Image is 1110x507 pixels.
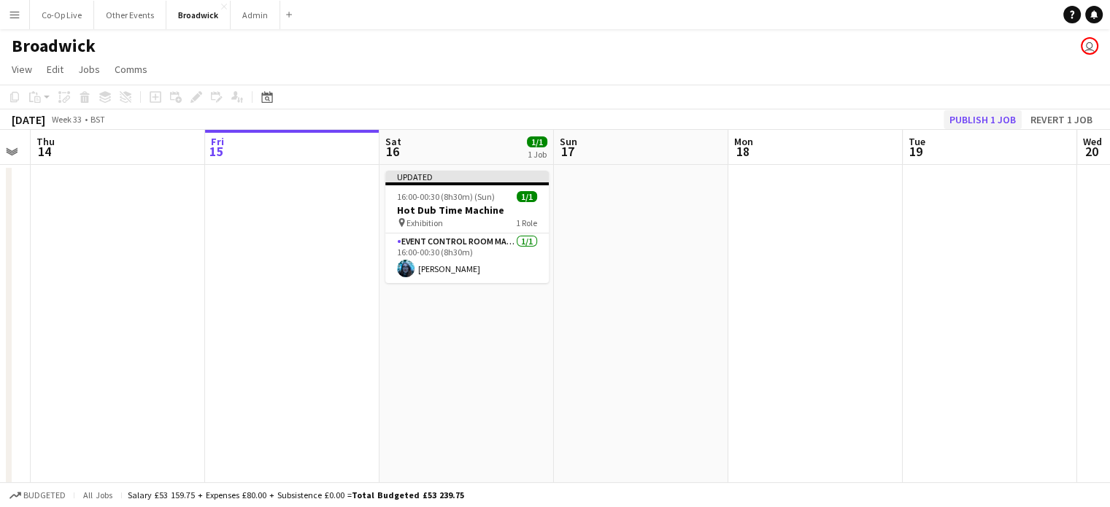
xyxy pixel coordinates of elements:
[1081,37,1098,55] app-user-avatar: Ashley Fielding
[944,110,1022,129] button: Publish 1 job
[12,63,32,76] span: View
[909,135,925,148] span: Tue
[906,143,925,160] span: 19
[558,143,577,160] span: 17
[166,1,231,29] button: Broadwick
[527,136,547,147] span: 1/1
[231,1,280,29] button: Admin
[90,114,105,125] div: BST
[385,171,549,283] app-job-card: Updated16:00-00:30 (8h30m) (Sun)1/1Hot Dub Time Machine Exhibition1 RoleEvent Control Room Manage...
[211,135,224,148] span: Fri
[7,487,68,503] button: Budgeted
[72,60,106,79] a: Jobs
[385,135,401,148] span: Sat
[1081,143,1102,160] span: 20
[385,171,549,182] div: Updated
[385,204,549,217] h3: Hot Dub Time Machine
[528,149,547,160] div: 1 Job
[41,60,69,79] a: Edit
[30,1,94,29] button: Co-Op Live
[23,490,66,500] span: Budgeted
[128,489,464,500] div: Salary £53 159.75 + Expenses £80.00 + Subsistence £0.00 =
[48,114,85,125] span: Week 33
[397,191,495,202] span: 16:00-00:30 (8h30m) (Sun)
[734,135,753,148] span: Mon
[560,135,577,148] span: Sun
[1025,110,1098,129] button: Revert 1 job
[47,63,63,76] span: Edit
[109,60,153,79] a: Comms
[352,489,464,500] span: Total Budgeted £53 239.75
[1083,135,1102,148] span: Wed
[80,489,115,500] span: All jobs
[209,143,224,160] span: 15
[36,135,55,148] span: Thu
[12,112,45,127] div: [DATE]
[6,60,38,79] a: View
[516,217,537,228] span: 1 Role
[406,217,443,228] span: Exhibition
[94,1,166,29] button: Other Events
[78,63,100,76] span: Jobs
[34,143,55,160] span: 14
[115,63,147,76] span: Comms
[383,143,401,160] span: 16
[517,191,537,202] span: 1/1
[385,233,549,283] app-card-role: Event Control Room Manager1/116:00-00:30 (8h30m)[PERSON_NAME]
[12,35,96,57] h1: Broadwick
[732,143,753,160] span: 18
